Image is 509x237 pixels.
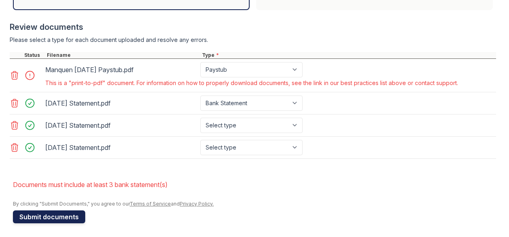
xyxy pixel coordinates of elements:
div: Manquen [DATE] Paystub.pdf [45,63,197,76]
div: Please select a type for each document uploaded and resolve any errors. [10,36,496,44]
div: Review documents [10,21,496,33]
div: [DATE] Statement.pdf [45,97,197,110]
div: [DATE] Statement.pdf [45,119,197,132]
button: Submit documents [13,210,85,223]
a: Terms of Service [130,201,171,207]
div: [DATE] Statement.pdf [45,141,197,154]
a: Privacy Policy. [180,201,214,207]
li: Documents must include at least 3 bank statement(s) [13,177,496,193]
div: By clicking "Submit Documents," you agree to our and [13,201,496,207]
div: Filename [45,52,200,58]
div: Type [200,52,496,58]
div: This is a "print-to-pdf" document. For information on how to properly download documents, see the... [45,79,458,87]
div: Status [23,52,45,58]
